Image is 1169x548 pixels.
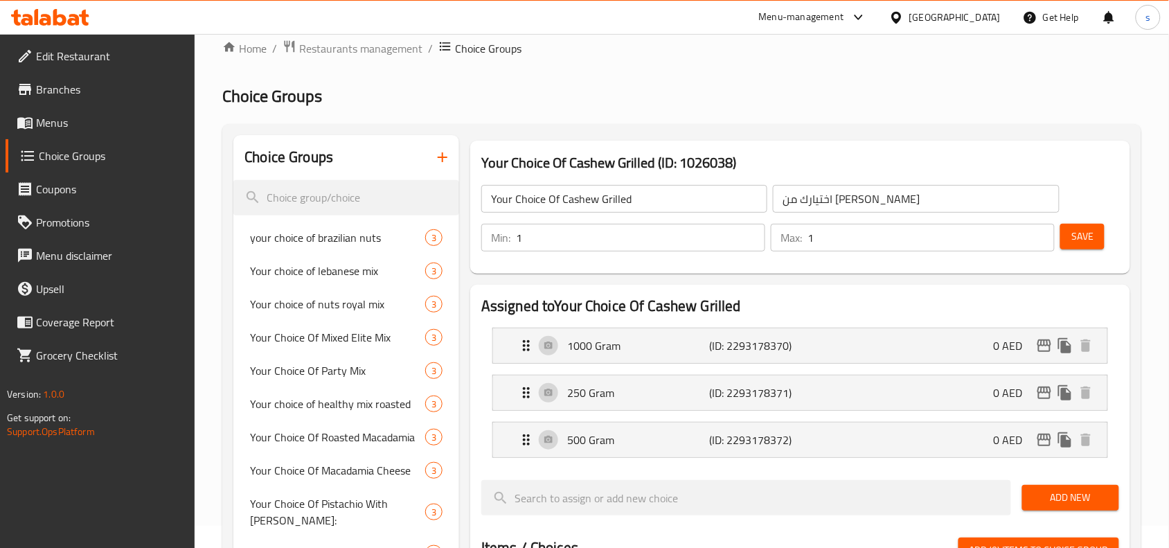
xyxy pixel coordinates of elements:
[567,337,709,354] p: 1000 Gram
[1034,335,1055,356] button: edit
[1022,485,1119,511] button: Add New
[233,221,459,254] div: your choice of brazilian nuts3
[426,464,442,477] span: 3
[425,504,443,520] div: Choices
[36,181,184,197] span: Coupons
[426,265,442,278] span: 3
[426,364,442,378] span: 3
[426,331,442,344] span: 3
[1055,430,1076,450] button: duplicate
[6,206,195,239] a: Promotions
[250,329,425,346] span: Your Choice Of Mixed Elite Mix
[709,432,804,448] p: (ID: 2293178372)
[491,229,510,246] p: Min:
[425,362,443,379] div: Choices
[7,423,95,441] a: Support.OpsPlatform
[299,40,422,57] span: Restaurants management
[250,396,425,412] span: Your choice of healthy mix roasted
[250,362,425,379] span: Your Choice Of Party Mix
[36,347,184,364] span: Grocery Checklist
[426,231,442,245] span: 3
[1076,430,1096,450] button: delete
[244,147,333,168] h2: Choice Groups
[780,229,802,246] p: Max:
[283,39,422,58] a: Restaurants management
[1076,382,1096,403] button: delete
[233,180,459,215] input: search
[222,40,267,57] a: Home
[709,385,804,401] p: (ID: 2293178371)
[567,385,709,401] p: 250 Gram
[233,387,459,421] div: Your choice of healthy mix roasted3
[233,321,459,354] div: Your Choice Of Mixed Elite Mix3
[233,421,459,454] div: Your Choice Of Roasted Macadamia3
[425,462,443,479] div: Choices
[36,114,184,131] span: Menus
[36,48,184,64] span: Edit Restaurant
[36,247,184,264] span: Menu disclaimer
[428,40,433,57] li: /
[6,239,195,272] a: Menu disclaimer
[425,296,443,312] div: Choices
[1034,382,1055,403] button: edit
[250,296,425,312] span: Your choice of nuts royal mix
[6,139,195,173] a: Choice Groups
[994,432,1034,448] p: 0 AED
[233,454,459,487] div: Your Choice Of Macadamia Cheese3
[6,339,195,372] a: Grocery Checklist
[1145,10,1150,25] span: s
[425,229,443,246] div: Choices
[36,314,184,330] span: Coverage Report
[426,431,442,444] span: 3
[493,328,1107,363] div: Expand
[1055,335,1076,356] button: duplicate
[426,506,442,519] span: 3
[455,40,521,57] span: Choice Groups
[481,480,1011,515] input: search
[39,148,184,164] span: Choice Groups
[233,487,459,537] div: Your Choice Of Pistachio With [PERSON_NAME]:3
[233,288,459,321] div: Your choice of nuts royal mix3
[222,39,1141,58] nav: breadcrumb
[425,329,443,346] div: Choices
[250,495,425,529] span: Your Choice Of Pistachio With [PERSON_NAME]:
[1071,228,1094,245] span: Save
[36,214,184,231] span: Promotions
[222,80,322,112] span: Choice Groups
[481,369,1119,416] li: Expand
[43,385,64,403] span: 1.0.0
[1033,489,1108,506] span: Add New
[1076,335,1096,356] button: delete
[1055,382,1076,403] button: duplicate
[6,306,195,339] a: Coverage Report
[425,263,443,279] div: Choices
[6,73,195,106] a: Branches
[250,429,425,445] span: Your Choice Of Roasted Macadamia
[7,385,41,403] span: Version:
[36,81,184,98] span: Branches
[6,272,195,306] a: Upsell
[994,385,1034,401] p: 0 AED
[250,229,425,246] span: your choice of brazilian nuts
[481,152,1119,174] h3: Your Choice Of Cashew Grilled (ID: 1026038)
[426,298,442,311] span: 3
[1034,430,1055,450] button: edit
[6,173,195,206] a: Coupons
[272,40,277,57] li: /
[481,322,1119,369] li: Expand
[250,462,425,479] span: Your Choice Of Macadamia Cheese
[233,354,459,387] div: Your Choice Of Party Mix3
[7,409,71,427] span: Get support on:
[36,281,184,297] span: Upsell
[6,106,195,139] a: Menus
[759,9,844,26] div: Menu-management
[425,429,443,445] div: Choices
[6,39,195,73] a: Edit Restaurant
[425,396,443,412] div: Choices
[567,432,709,448] p: 500 Gram
[709,337,804,354] p: (ID: 2293178370)
[493,375,1107,410] div: Expand
[493,423,1107,457] div: Expand
[1060,224,1105,249] button: Save
[481,296,1119,317] h2: Assigned to Your Choice Of Cashew Grilled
